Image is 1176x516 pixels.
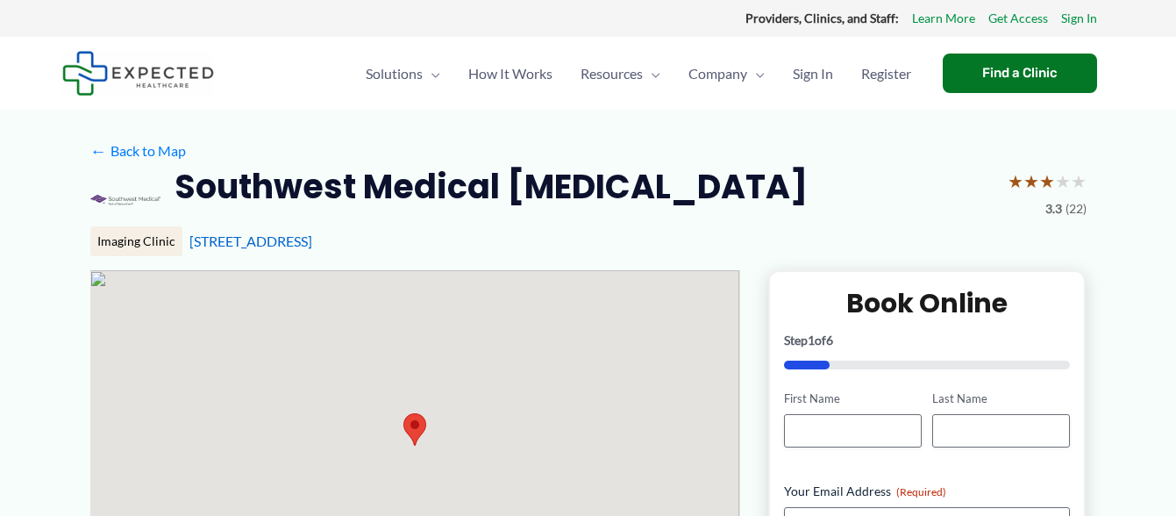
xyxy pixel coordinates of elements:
span: ★ [1023,165,1039,197]
a: Sign In [1061,7,1097,30]
span: ★ [1071,165,1087,197]
p: Step of [784,334,1071,347]
a: Sign In [779,43,847,104]
span: 6 [826,333,833,348]
a: SolutionsMenu Toggle [352,43,454,104]
label: First Name [784,391,922,407]
label: Your Email Address [784,483,1071,500]
span: 1 [808,333,815,348]
span: Resources [581,43,643,104]
a: Register [847,43,925,104]
span: Sign In [793,43,833,104]
div: Imaging Clinic [90,226,182,256]
nav: Primary Site Navigation [352,43,925,104]
h2: Book Online [784,286,1071,320]
span: (22) [1066,197,1087,220]
a: How It Works [454,43,567,104]
span: ← [90,142,107,159]
img: Expected Healthcare Logo - side, dark font, small [62,51,214,96]
strong: Providers, Clinics, and Staff: [745,11,899,25]
a: Find a Clinic [943,54,1097,93]
h2: Southwest Medical [MEDICAL_DATA] [175,165,808,208]
a: [STREET_ADDRESS] [189,233,312,249]
span: Solutions [366,43,423,104]
span: Company [688,43,747,104]
a: Learn More [912,7,975,30]
span: Menu Toggle [423,43,440,104]
span: ★ [1039,165,1055,197]
label: Last Name [932,391,1070,407]
span: How It Works [468,43,552,104]
a: ←Back to Map [90,138,186,164]
span: Register [861,43,911,104]
span: ★ [1008,165,1023,197]
a: ResourcesMenu Toggle [567,43,674,104]
span: Menu Toggle [643,43,660,104]
a: CompanyMenu Toggle [674,43,779,104]
span: Menu Toggle [747,43,765,104]
span: (Required) [896,485,946,498]
a: Get Access [988,7,1048,30]
span: ★ [1055,165,1071,197]
span: 3.3 [1045,197,1062,220]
